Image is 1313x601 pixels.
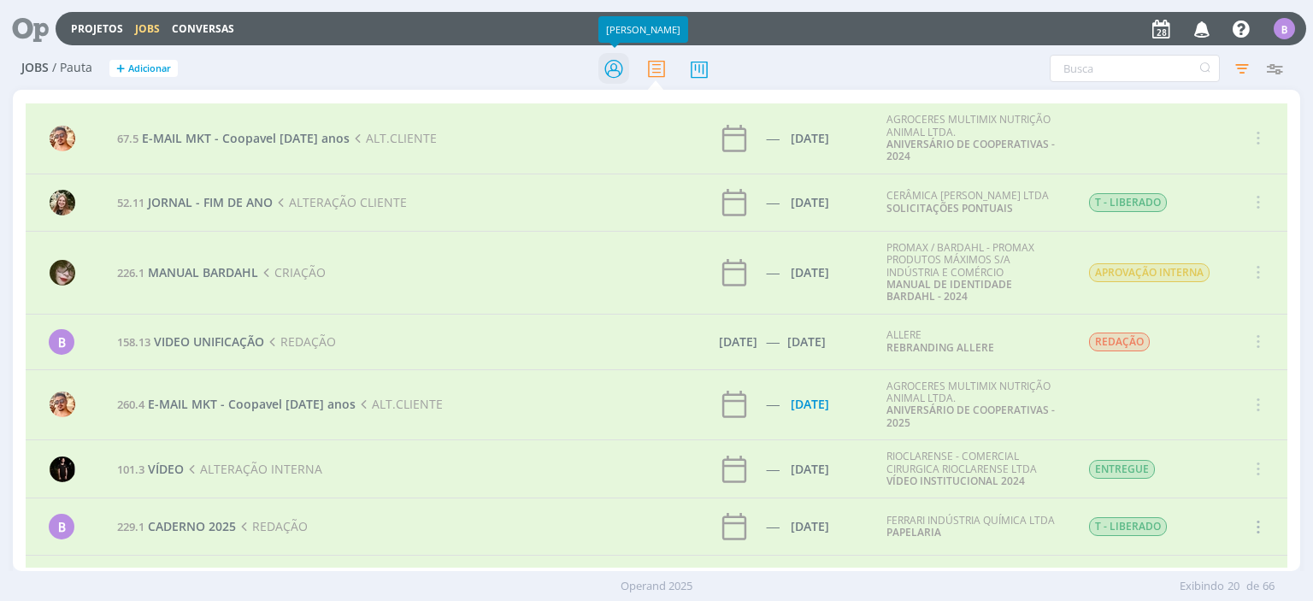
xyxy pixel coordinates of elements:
[50,392,75,417] img: V
[886,277,1012,303] a: MANUAL DE IDENTIDADE BARDAHL - 2024
[886,451,1063,487] div: RIOCLARENSE - COMERCIAL CIRURGICA RIOCLARENSE LTDA
[236,518,307,534] span: REDAÇÃO
[356,396,442,412] span: ALT.CLIENTE
[886,137,1055,163] a: ANIVERSÁRIO DE COOPERATIVAS - 2024
[117,334,150,350] span: 158.13
[886,329,1063,354] div: ALLERE
[142,130,350,146] span: E-MAIL MKT - Coopavel [DATE] anos
[886,242,1063,303] div: PROMAX / BARDAHL - PROMAX PRODUTOS MÁXIMOS S/A INDÚSTRIA E COMÉRCIO
[273,194,406,210] span: ALTERAÇÃO CLIENTE
[766,333,779,350] span: -----
[791,197,829,209] div: [DATE]
[167,22,239,36] button: Conversas
[886,380,1063,430] div: AGROCERES MULTIMIX NUTRIÇÃO ANIMAL LTDA.
[117,131,138,146] span: 67.5
[148,396,356,412] span: E-MAIL MKT - Coopavel [DATE] anos
[1089,333,1150,351] span: REDAÇÃO
[117,518,236,534] a: 229.1CADERNO 2025
[264,333,335,350] span: REDAÇÃO
[886,403,1055,429] a: ANIVERSÁRIO DE COOPERATIVAS - 2025
[1246,578,1259,595] span: de
[135,21,160,36] a: Jobs
[148,194,273,210] span: JORNAL - FIM DE ANO
[886,474,1025,488] a: VÍDEO INSTITUCIONAL 2024
[50,190,75,215] img: L
[52,61,92,75] span: / Pauta
[787,336,826,348] div: [DATE]
[21,61,49,75] span: Jobs
[117,519,144,534] span: 229.1
[109,60,178,78] button: +Adicionar
[49,329,74,355] div: B
[886,515,1063,539] div: FERRARI INDÚSTRIA QUÍMICA LTDA
[71,21,123,36] a: Projetos
[117,333,264,350] a: 158.13VIDEO UNIFICAÇÃO
[886,201,1013,215] a: SOLICITAÇÕES PONTUAIS
[50,126,75,151] img: V
[148,264,258,280] span: MANUAL BARDAHL
[117,130,350,146] a: 67.5E-MAIL MKT - Coopavel [DATE] anos
[128,63,171,74] span: Adicionar
[1089,460,1155,479] span: ENTREGUE
[1050,55,1220,82] input: Busca
[66,22,128,36] button: Projetos
[766,267,779,279] div: -----
[1273,14,1296,44] button: B
[117,461,184,477] a: 101.3VÍDEO
[350,130,436,146] span: ALT.CLIENTE
[1263,578,1275,595] span: 66
[719,336,757,348] div: [DATE]
[766,197,779,209] div: -----
[50,457,75,482] img: C
[1089,263,1210,282] span: APROVAÇÃO INTERNA
[766,463,779,475] div: -----
[791,463,829,475] div: [DATE]
[791,267,829,279] div: [DATE]
[766,398,779,410] div: -----
[886,190,1063,215] div: CERÂMICA [PERSON_NAME] LTDA
[130,22,165,36] button: Jobs
[117,194,273,210] a: 52.11JORNAL - FIM DE ANO
[1180,578,1224,595] span: Exibindo
[184,461,321,477] span: ALTERAÇÃO INTERNA
[1274,18,1295,39] div: B
[598,16,688,43] div: [PERSON_NAME]
[1089,517,1167,536] span: T - LIBERADO
[1089,193,1167,212] span: T - LIBERADO
[148,461,184,477] span: VÍDEO
[117,462,144,477] span: 101.3
[886,525,941,539] a: PAPELARIA
[148,518,236,534] span: CADERNO 2025
[50,260,75,286] img: K
[886,114,1063,163] div: AGROCERES MULTIMIX NUTRIÇÃO ANIMAL LTDA.
[791,521,829,533] div: [DATE]
[117,397,144,412] span: 260.4
[258,264,325,280] span: CRIAÇÃO
[172,21,234,36] a: Conversas
[766,521,779,533] div: -----
[791,398,829,410] div: [DATE]
[49,514,74,539] div: B
[886,340,994,355] a: REBRANDING ALLERE
[117,264,258,280] a: 226.1MANUAL BARDAHL
[1228,578,1239,595] span: 20
[117,265,144,280] span: 226.1
[791,133,829,144] div: [DATE]
[766,133,779,144] div: -----
[154,333,264,350] span: VIDEO UNIFICAÇÃO
[117,195,144,210] span: 52.11
[116,60,125,78] span: +
[117,396,356,412] a: 260.4E-MAIL MKT - Coopavel [DATE] anos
